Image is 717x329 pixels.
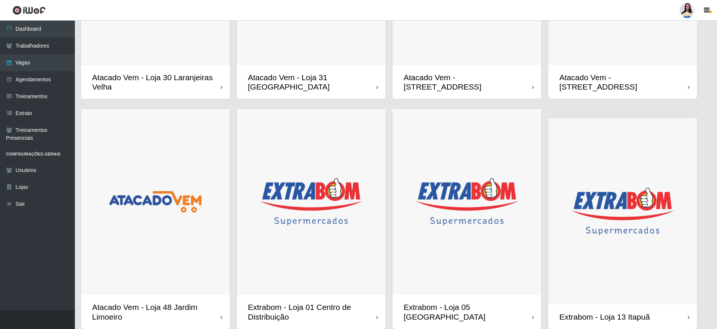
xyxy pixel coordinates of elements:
img: CoreUI Logo [12,6,46,15]
img: cardImg [237,109,386,295]
div: Extrabom - Loja 01 Centro de Distribuição [248,302,376,321]
div: Atacado Vem - Loja 30 Laranjeiras Velha [92,73,221,91]
img: cardImg [548,118,697,305]
a: Extrabom - Loja 05 [GEOGRAPHIC_DATA] [392,109,541,329]
img: cardImg [392,109,541,295]
a: Extrabom - Loja 01 Centro de Distribuição [237,109,386,329]
img: cardImg [81,109,230,295]
div: Extrabom - Loja 05 [GEOGRAPHIC_DATA] [404,302,532,321]
a: Extrabom - Loja 13 Itapuã [548,118,697,329]
div: Atacado Vem - Loja 48 Jardim Limoeiro [92,302,221,321]
div: Atacado Vem - [STREET_ADDRESS] [559,73,688,91]
a: Atacado Vem - Loja 48 Jardim Limoeiro [81,109,230,329]
div: Atacado Vem - [STREET_ADDRESS] [404,73,532,91]
div: Extrabom - Loja 13 Itapuã [559,312,650,322]
div: Atacado Vem - Loja 31 [GEOGRAPHIC_DATA] [248,73,376,91]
